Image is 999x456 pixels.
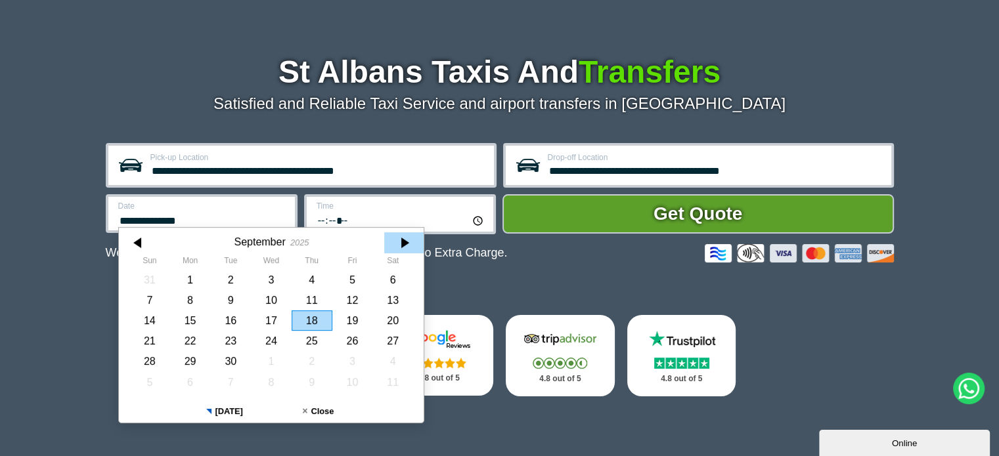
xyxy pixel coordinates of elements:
[169,372,210,392] div: 06 October 2025
[210,372,251,392] div: 07 October 2025
[332,351,372,371] div: 03 October 2025
[251,331,292,351] div: 24 September 2025
[332,310,372,331] div: 19 September 2025
[384,315,493,396] a: Google Stars 4.8 out of 5
[291,256,332,269] th: Thursday
[251,290,292,310] div: 10 September 2025
[317,202,485,210] label: Time
[705,244,894,262] img: Credit And Debit Cards
[291,372,332,392] div: 09 October 2025
[506,315,615,396] a: Tripadvisor Stars 4.8 out of 5
[291,331,332,351] div: 25 September 2025
[150,154,486,161] label: Pick-up Location
[210,256,251,269] th: Tuesday
[372,372,413,392] div: 11 October 2025
[290,238,308,247] div: 2025
[291,290,332,310] div: 11 September 2025
[169,290,210,310] div: 08 September 2025
[129,331,170,351] div: 21 September 2025
[533,358,587,369] img: Stars
[169,270,210,290] div: 01 September 2025
[372,331,413,351] div: 27 September 2025
[548,154,883,161] label: Drop-off Location
[169,310,210,331] div: 15 September 2025
[177,400,271,423] button: [DATE]
[372,270,413,290] div: 06 September 2025
[210,310,251,331] div: 16 September 2025
[579,54,721,89] span: Transfers
[210,331,251,351] div: 23 September 2025
[291,351,332,371] div: 02 October 2025
[357,246,507,259] span: The Car at No Extra Charge.
[399,329,478,349] img: Google
[642,329,721,349] img: Trustpilot
[332,270,372,290] div: 05 September 2025
[819,427,992,456] iframe: chat widget
[129,256,170,269] th: Sunday
[251,372,292,392] div: 08 October 2025
[502,194,894,234] button: Get Quote
[627,315,736,396] a: Trustpilot Stars 4.8 out of 5
[169,331,210,351] div: 22 September 2025
[332,256,372,269] th: Friday
[372,310,413,331] div: 20 September 2025
[129,310,170,331] div: 14 September 2025
[372,351,413,371] div: 04 October 2025
[271,400,365,423] button: Close
[642,371,722,387] p: 4.8 out of 5
[372,256,413,269] th: Saturday
[106,56,894,88] h1: St Albans Taxis And
[234,236,285,248] div: September
[251,310,292,331] div: 17 September 2025
[251,256,292,269] th: Wednesday
[291,310,332,331] div: 18 September 2025
[129,372,170,392] div: 05 October 2025
[210,270,251,290] div: 02 September 2025
[129,290,170,310] div: 07 September 2025
[332,372,372,392] div: 10 October 2025
[251,351,292,371] div: 01 October 2025
[291,270,332,290] div: 04 September 2025
[106,246,508,260] p: We Now Accept Card & Contactless Payment In
[372,290,413,310] div: 13 September 2025
[332,331,372,351] div: 26 September 2025
[169,351,210,371] div: 29 September 2025
[129,270,170,290] div: 31 August 2025
[412,358,466,368] img: Stars
[169,256,210,269] th: Monday
[520,371,600,387] p: 4.8 out of 5
[118,202,287,210] label: Date
[251,270,292,290] div: 03 September 2025
[332,290,372,310] div: 12 September 2025
[210,351,251,371] div: 30 September 2025
[521,329,600,349] img: Tripadvisor
[654,358,709,369] img: Stars
[399,370,479,386] p: 4.8 out of 5
[106,94,894,113] p: Satisfied and Reliable Taxi Service and airport transfers in [GEOGRAPHIC_DATA]
[129,351,170,371] div: 28 September 2025
[210,290,251,310] div: 09 September 2025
